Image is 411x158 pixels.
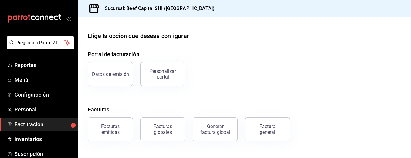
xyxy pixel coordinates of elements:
div: Facturas globales [144,124,181,135]
button: Generar factura global [193,117,238,141]
span: Menú [14,76,73,84]
div: Factura general [252,124,283,135]
span: Inventarios [14,135,73,143]
span: Pregunta a Parrot AI [16,40,65,46]
button: Factura general [245,117,290,141]
button: Pregunta a Parrot AI [7,36,74,49]
span: Facturación [14,120,73,128]
button: Facturas emitidas [88,117,133,141]
button: Datos de emisión [88,62,133,86]
h4: Facturas [88,105,401,114]
a: Pregunta a Parrot AI [4,44,74,50]
button: Personalizar portal [140,62,185,86]
button: Facturas globales [140,117,185,141]
h3: Sucursal: Beef Capital SHI ([GEOGRAPHIC_DATA]) [100,5,215,12]
span: Personal [14,105,73,114]
span: Reportes [14,61,73,69]
span: Configuración [14,91,73,99]
span: Suscripción [14,150,73,158]
button: open_drawer_menu [66,16,71,21]
div: Datos de emisión [92,71,129,77]
div: Generar factura global [200,124,230,135]
div: Personalizar portal [144,68,181,80]
h4: Portal de facturación [88,50,401,58]
div: Elige la opción que deseas configurar [88,31,189,40]
div: Facturas emitidas [92,124,129,135]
